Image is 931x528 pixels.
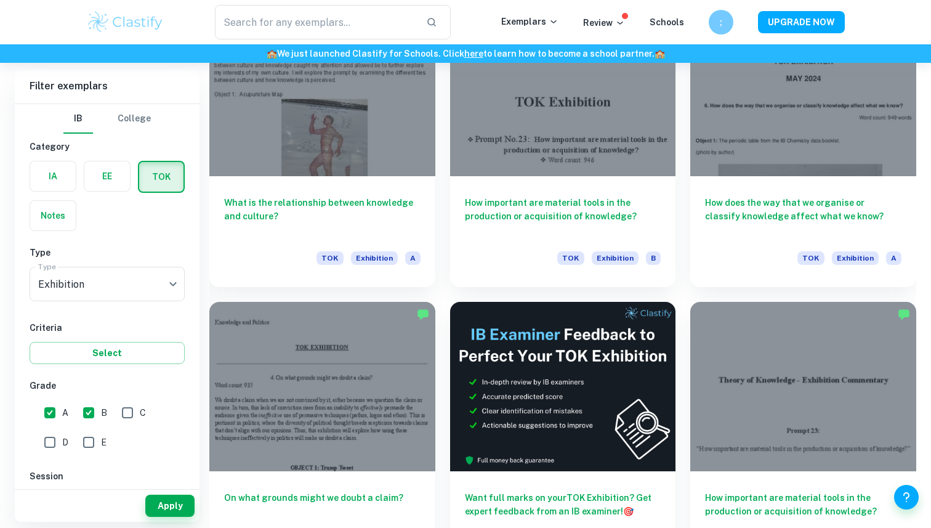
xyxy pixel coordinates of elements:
[209,7,435,287] a: What is the relationship between knowledge and culture?TOKExhibitionA
[30,246,185,259] h6: Type
[894,485,919,510] button: Help and Feedback
[583,16,625,30] p: Review
[145,495,195,517] button: Apply
[62,406,68,420] span: A
[30,201,76,230] button: Notes
[655,49,665,59] span: 🏫
[758,11,845,33] button: UPGRADE NOW
[62,436,68,449] span: D
[15,69,199,104] h6: Filter exemplars
[30,161,76,191] button: IA
[650,17,684,27] a: Schools
[690,7,916,287] a: How does the way that we organise or classify knowledge affect what we know?TOKExhibitionA
[898,308,910,320] img: Marked
[140,406,146,420] span: C
[557,251,584,265] span: TOK
[267,49,277,59] span: 🏫
[30,140,185,153] h6: Category
[623,506,634,516] span: 🎯
[30,379,185,392] h6: Grade
[832,251,879,265] span: Exhibition
[450,7,676,287] a: How important are material tools in the production or acquisition of knowledge?TOKExhibitionB
[84,161,130,191] button: EE
[139,162,183,192] button: TOK
[465,491,661,518] h6: Want full marks on your TOK Exhibition ? Get expert feedback from an IB examiner!
[351,251,398,265] span: Exhibition
[30,469,185,483] h6: Session
[714,15,728,29] h6: ;
[38,261,56,272] label: Type
[709,10,733,35] button: ;
[797,251,824,265] span: TOK
[450,302,676,471] img: Thumbnail
[464,49,483,59] a: here
[224,196,421,237] h6: What is the relationship between knowledge and culture?
[405,251,421,265] span: A
[63,104,151,134] div: Filter type choice
[705,196,901,237] h6: How does the way that we organise or classify knowledge affect what we know?
[101,406,107,420] span: B
[86,10,164,35] img: Clastify logo
[30,321,185,335] h6: Criteria
[501,15,558,28] p: Exemplars
[63,104,93,134] button: IB
[316,251,344,265] span: TOK
[118,104,151,134] button: College
[30,342,185,364] button: Select
[2,47,929,60] h6: We just launched Clastify for Schools. Click to learn how to become a school partner.
[417,308,429,320] img: Marked
[30,267,185,301] div: Exhibition
[592,251,639,265] span: Exhibition
[646,251,661,265] span: B
[101,436,107,449] span: E
[465,196,661,237] h6: How important are material tools in the production or acquisition of knowledge?
[886,251,901,265] span: A
[215,5,416,39] input: Search for any exemplars...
